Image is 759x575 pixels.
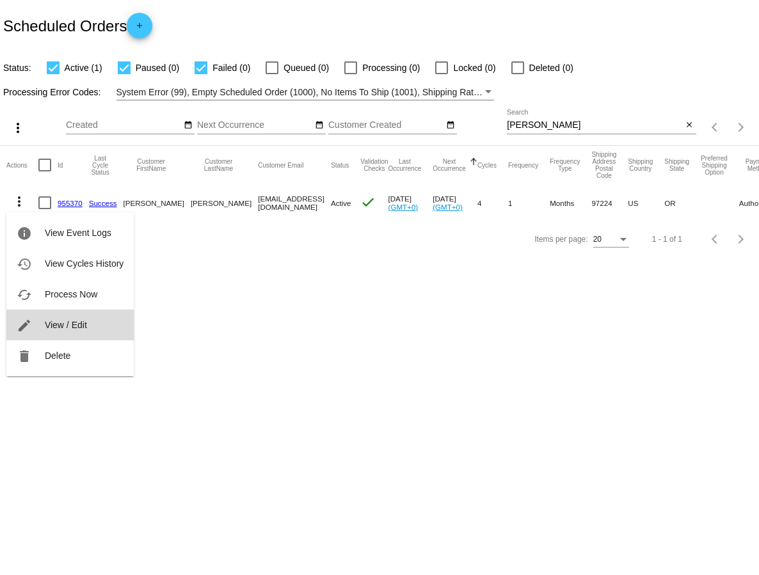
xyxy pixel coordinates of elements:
[17,349,32,364] mat-icon: delete
[17,287,32,303] mat-icon: cached
[17,226,32,241] mat-icon: info
[45,351,70,361] span: Delete
[45,320,87,330] span: View / Edit
[45,289,97,299] span: Process Now
[17,318,32,333] mat-icon: edit
[17,256,32,272] mat-icon: history
[45,258,124,269] span: View Cycles History
[45,228,111,238] span: View Event Logs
